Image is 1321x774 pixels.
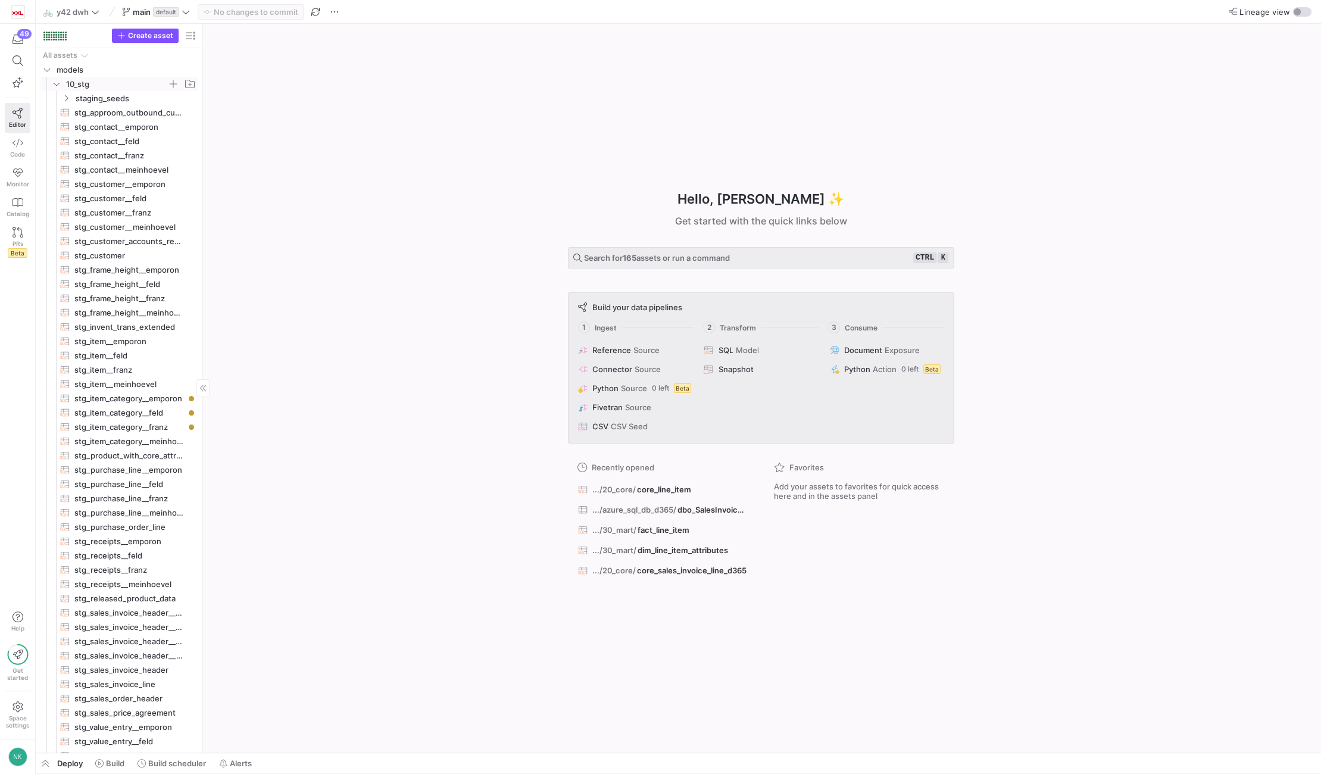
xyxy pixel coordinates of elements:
[913,252,936,263] kbd: ctrl
[5,606,30,637] button: Help
[74,620,184,634] span: stg_sales_invoice_header__feld​​​​​​​​​​
[844,364,870,374] span: Python
[57,7,89,17] span: y42 dwh
[40,177,198,191] a: stg_customer__emporon​​​​​​​​​​
[584,253,730,263] span: Search for assets or run a command
[40,4,102,20] button: 🚲y42 dwh
[735,345,758,355] span: Model
[592,545,636,555] span: .../30_mart/
[40,163,198,177] div: Press SPACE to select this row.
[40,548,198,563] div: Press SPACE to select this row.
[74,220,184,234] span: stg_customer__meinhoevel​​​​​​​​​​
[74,149,184,163] span: stg_contact__franz​​​​​​​​​​
[885,345,920,355] span: Exposure
[12,6,24,18] img: https://storage.googleapis.com/y42-prod-data-exchange/images/oGOSqxDdlQtxIPYJfiHrUWhjI5fT83rRj0ID...
[8,747,27,766] div: NK
[40,220,198,234] a: stg_customer__meinhoevel​​​​​​​​​​
[40,677,198,691] a: stg_sales_invoice_line​​​​​​​​​​
[677,189,844,209] h1: Hello, [PERSON_NAME] ✨
[40,205,198,220] div: Press SPACE to select this row.
[5,163,30,192] a: Monitor
[6,714,29,729] span: Space settings
[40,191,198,205] div: Press SPACE to select this row.
[677,505,747,514] span: dbo_SalesInvoiceLineV2Staging
[40,320,198,334] a: stg_invent_trans_extended​​​​​​​​​​
[74,678,184,691] span: stg_sales_invoice_line​​​​​​​​​​
[74,249,184,263] span: stg_customer​​​​​​​​​​
[40,405,198,420] div: Press SPACE to select this row.
[576,419,694,433] button: CSVCSV Seed
[701,362,820,376] button: Snapshot
[40,463,198,477] div: Press SPACE to select this row.
[40,677,198,691] div: Press SPACE to select this row.
[40,563,198,577] div: Press SPACE to select this row.
[40,734,198,748] div: Press SPACE to select this row.
[10,151,25,158] span: Code
[74,606,184,620] span: stg_sales_invoice_header__emporon​​​​​​​​​​
[718,364,753,374] span: Snapshot
[40,648,198,663] a: stg_sales_invoice_header__meinhoevel​​​​​​​​​​
[74,492,184,505] span: stg_purchase_line__franz​​​​​​​​​​
[74,377,184,391] span: stg_item__meinhoevel​​​​​​​​​​
[74,720,184,734] span: stg_value_entry__emporon​​​​​​​​​​
[74,277,184,291] span: stg_frame_height__feld​​​​​​​​​​
[40,448,198,463] div: Press SPACE to select this row.
[40,248,198,263] div: Press SPACE to select this row.
[637,485,691,494] span: core_line_item
[74,578,184,591] span: stg_receipts__meinhoevel​​​​​​​​​​
[40,691,198,706] div: Press SPACE to select this row.
[17,29,32,39] div: 49
[40,648,198,663] div: Press SPACE to select this row.
[74,392,184,405] span: stg_item_category__emporon​​​​​​​​​​
[74,477,184,491] span: stg_purchase_line__feld​​​​​​​​​​
[74,549,184,563] span: stg_receipts__feld​​​​​​​​​​
[230,759,252,768] span: Alerts
[74,349,184,363] span: stg_item__feld​​​​​​​​​​
[827,362,946,376] button: PythonAction0 leftBeta
[40,520,198,534] a: stg_purchase_order_line​​​​​​​​​​
[7,180,29,188] span: Monitor
[592,345,631,355] span: Reference
[5,222,30,263] a: PRsBeta
[40,577,198,591] a: stg_receipts__meinhoevel​​​​​​​​​​
[74,292,184,305] span: stg_frame_height__franz​​​​​​​​​​
[568,214,954,228] div: Get started with the quick links below
[611,422,648,431] span: CSV Seed
[40,706,198,720] div: Press SPACE to select this row.
[7,667,28,681] span: Get started
[901,365,919,373] span: 0 left
[74,735,184,748] span: stg_value_entry__feld​​​​​​​​​​
[13,240,23,247] span: PRs
[74,592,184,606] span: stg_released_product_data​​​​​​​​​​
[40,720,198,734] div: Press SPACE to select this row.
[133,7,151,17] span: main
[633,345,660,355] span: Source
[40,191,198,205] a: stg_customer__feld​​​​​​​​​​
[40,377,198,391] a: stg_item__meinhoevel​​​​​​​​​​
[40,363,198,377] a: stg_item__franz​​​​​​​​​​
[40,606,198,620] div: Press SPACE to select this row.
[40,477,198,491] div: Press SPACE to select this row.
[40,591,198,606] div: Press SPACE to select this row.
[74,563,184,577] span: stg_receipts__franz​​​​​​​​​​
[40,105,198,120] div: Press SPACE to select this row.
[621,383,647,393] span: Source
[40,548,198,563] a: stg_receipts__feld​​​​​​​​​​
[625,402,651,412] span: Source
[74,206,184,220] span: stg_customer__franz​​​​​​​​​​
[40,477,198,491] a: stg_purchase_line__feld​​​​​​​​​​
[57,63,196,77] span: models
[40,405,198,420] a: stg_item_category__feld​​​​​​​​​​
[74,192,184,205] span: stg_customer__feld​​​​​​​​​​
[40,48,198,63] div: Press SPACE to select this row.
[40,391,198,405] div: Press SPACE to select this row.
[40,577,198,591] div: Press SPACE to select this row.
[40,334,198,348] a: stg_item__emporon​​​​​​​​​​
[576,362,694,376] button: ConnectorSource
[106,759,124,768] span: Build
[74,135,184,148] span: stg_contact__feld​​​​​​​​​​
[40,491,198,505] a: stg_purchase_line__franz​​​​​​​​​​
[873,364,897,374] span: Action
[789,463,824,472] span: Favorites
[74,306,184,320] span: stg_frame_height__meinhoevel​​​​​​​​​​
